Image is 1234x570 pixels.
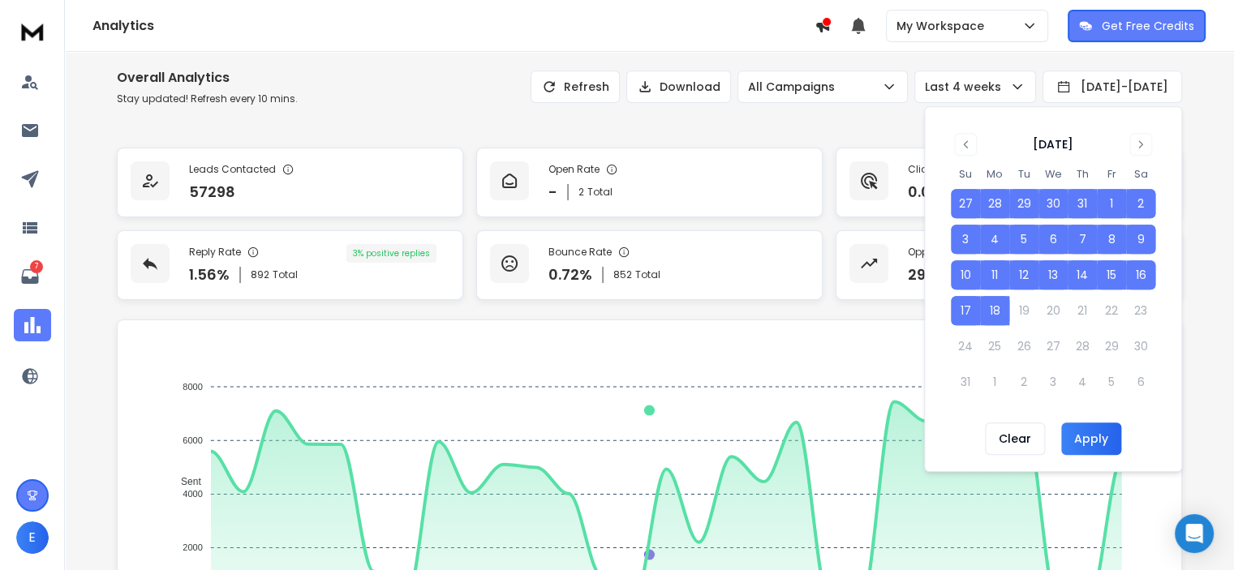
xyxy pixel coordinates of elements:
[531,71,620,103] button: Refresh
[954,133,977,156] button: Go to previous month
[1097,165,1126,182] th: Friday
[635,268,660,281] span: Total
[16,16,49,46] img: logo
[951,225,980,254] button: 3
[16,521,49,554] button: E
[273,268,298,281] span: Total
[564,79,609,95] p: Refresh
[346,244,436,263] div: 3 % positive replies
[1061,422,1121,455] button: Apply
[117,230,463,300] a: Reply Rate1.56%892Total3% positive replies
[1009,189,1038,218] button: 29
[587,186,613,199] span: Total
[1043,71,1182,103] button: [DATE]-[DATE]
[836,230,1182,300] a: Opportunities29$2900
[251,268,269,281] span: 892
[117,68,298,88] h1: Overall Analytics
[1068,165,1097,182] th: Thursday
[1068,260,1097,289] button: 14
[626,71,731,103] button: Download
[980,225,1009,254] button: 4
[925,79,1008,95] p: Last 4 weeks
[14,260,46,293] a: 7
[1097,189,1126,218] button: 1
[1038,165,1068,182] th: Wednesday
[1129,133,1152,156] button: Go to next month
[908,163,957,176] p: Click Rate
[548,163,600,176] p: Open Rate
[980,189,1009,218] button: 28
[1038,260,1068,289] button: 13
[748,79,841,95] p: All Campaigns
[1126,189,1155,218] button: 2
[1126,260,1155,289] button: 16
[613,268,632,281] span: 852
[980,260,1009,289] button: 11
[548,264,592,286] p: 0.72 %
[30,260,43,273] p: 7
[1033,136,1073,152] div: [DATE]
[951,296,980,325] button: 17
[951,189,980,218] button: 27
[169,476,201,487] span: Sent
[1126,165,1155,182] th: Saturday
[951,165,980,182] th: Sunday
[117,148,463,217] a: Leads Contacted57298
[896,18,991,34] p: My Workspace
[92,16,815,36] h1: Analytics
[1097,260,1126,289] button: 15
[183,489,202,499] tspan: 4000
[660,79,720,95] p: Download
[476,148,823,217] a: Open Rate-2Total
[189,246,241,259] p: Reply Rate
[1038,225,1068,254] button: 6
[1038,189,1068,218] button: 30
[1102,18,1194,34] p: Get Free Credits
[1097,225,1126,254] button: 8
[183,542,202,552] tspan: 2000
[1009,225,1038,254] button: 5
[908,246,974,259] p: Opportunities
[183,435,202,445] tspan: 6000
[1009,165,1038,182] th: Tuesday
[908,264,926,286] p: 29
[951,260,980,289] button: 10
[548,181,557,204] p: -
[836,148,1182,217] a: Click Rate0.00%0 Total
[1068,225,1097,254] button: 7
[476,230,823,300] a: Bounce Rate0.72%852Total
[908,181,953,204] p: 0.00 %
[1126,225,1155,254] button: 9
[117,92,298,105] p: Stay updated! Refresh every 10 mins.
[985,422,1045,455] button: Clear
[1068,10,1206,42] button: Get Free Credits
[578,186,584,199] span: 2
[1175,514,1214,553] div: Open Intercom Messenger
[980,296,1009,325] button: 18
[183,382,202,392] tspan: 8000
[189,264,230,286] p: 1.56 %
[548,246,612,259] p: Bounce Rate
[189,181,235,204] p: 57298
[189,163,276,176] p: Leads Contacted
[1068,189,1097,218] button: 31
[980,165,1009,182] th: Monday
[1009,260,1038,289] button: 12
